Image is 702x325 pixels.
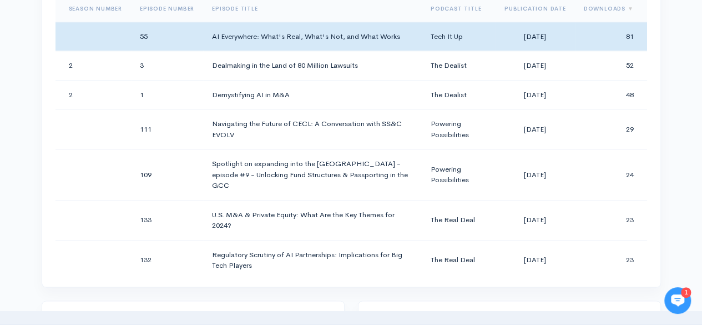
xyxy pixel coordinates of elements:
[131,240,203,280] td: 132
[203,51,422,81] td: Dealmaking in the Land of 80 Million Lawsuits
[575,51,647,81] td: 52
[131,149,203,201] td: 109
[422,51,496,81] td: The Dealist
[575,240,647,280] td: 23
[422,240,496,280] td: The Real Deal
[17,54,205,72] h1: Hi 👋
[72,154,133,163] span: New conversation
[575,22,647,51] td: 81
[131,109,203,149] td: 111
[422,149,496,201] td: Powering Possibilities
[131,22,203,51] td: 55
[203,149,422,201] td: Spotlight on expanding into the [GEOGRAPHIC_DATA] - episode #9 - Unlocking Fund Structures & Pass...
[422,22,496,51] td: Tech It Up
[575,80,647,109] td: 48
[575,200,647,240] td: 23
[496,240,575,280] td: [DATE]
[203,200,422,240] td: U.S. M&A & Private Equity: What Are the Key Themes for 2024?
[32,209,198,231] input: Search articles
[664,287,691,314] iframe: gist-messenger-bubble-iframe
[422,80,496,109] td: The Dealist
[496,22,575,51] td: [DATE]
[17,74,205,127] h2: Just let us know if you need anything and we'll be happy to help! 🙂
[422,109,496,149] td: Powering Possibilities
[496,109,575,149] td: [DATE]
[55,51,131,81] td: 2
[203,240,422,280] td: Regulatory Scrutiny of AI Partnerships: Implications for Big Tech Players
[203,22,422,51] td: AI Everywhere: What's Real, What's Not, and What Works
[496,149,575,201] td: [DATE]
[496,200,575,240] td: [DATE]
[575,149,647,201] td: 24
[131,80,203,109] td: 1
[575,109,647,149] td: 29
[496,51,575,81] td: [DATE]
[55,80,131,109] td: 2
[203,80,422,109] td: Demystifying AI in M&A
[131,200,203,240] td: 133
[496,80,575,109] td: [DATE]
[15,191,207,204] p: Find an answer quickly
[422,200,496,240] td: The Real Deal
[203,109,422,149] td: Navigating the Future of CECL: A Conversation with SS&C EVOLV
[131,51,203,81] td: 3
[17,147,205,169] button: New conversation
